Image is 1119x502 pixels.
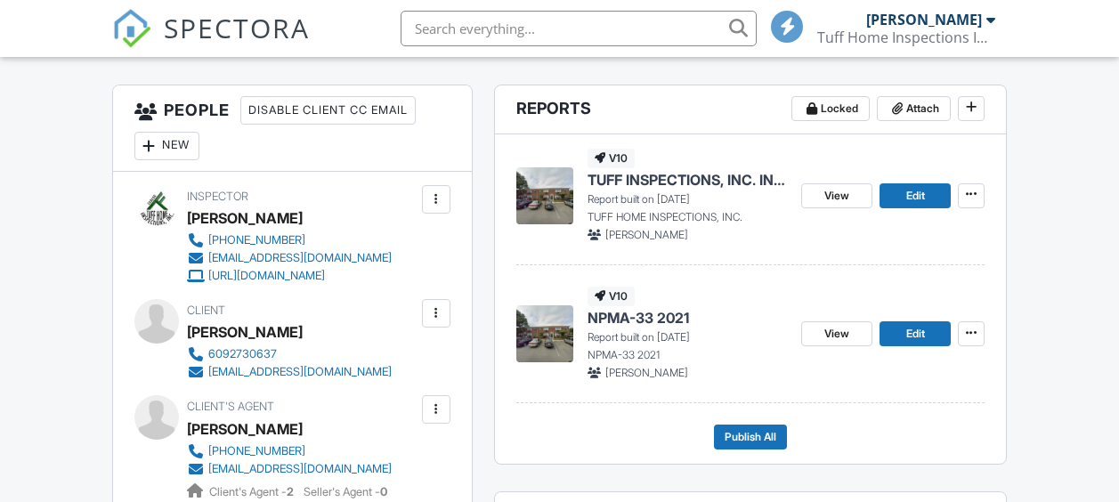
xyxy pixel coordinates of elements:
[380,485,387,498] strong: 0
[287,485,294,498] strong: 2
[112,24,310,61] a: SPECTORA
[208,251,392,265] div: [EMAIL_ADDRESS][DOMAIN_NAME]
[208,365,392,379] div: [EMAIL_ADDRESS][DOMAIN_NAME]
[304,485,387,498] span: Seller's Agent -
[208,233,305,247] div: [PHONE_NUMBER]
[208,269,325,283] div: [URL][DOMAIN_NAME]
[187,416,303,442] a: [PERSON_NAME]
[866,11,982,28] div: [PERSON_NAME]
[187,460,392,478] a: [EMAIL_ADDRESS][DOMAIN_NAME]
[187,267,392,285] a: [URL][DOMAIN_NAME]
[187,231,392,249] a: [PHONE_NUMBER]
[817,28,995,46] div: Tuff Home Inspections Inc.
[187,304,225,317] span: Client
[187,400,274,413] span: Client's Agent
[187,363,392,381] a: [EMAIL_ADDRESS][DOMAIN_NAME]
[187,249,392,267] a: [EMAIL_ADDRESS][DOMAIN_NAME]
[187,319,303,345] div: [PERSON_NAME]
[208,444,305,458] div: [PHONE_NUMBER]
[134,132,199,160] div: New
[187,442,392,460] a: [PHONE_NUMBER]
[187,205,303,231] div: [PERSON_NAME]
[208,462,392,476] div: [EMAIL_ADDRESS][DOMAIN_NAME]
[240,96,416,125] div: Disable Client CC Email
[112,9,151,48] img: The Best Home Inspection Software - Spectora
[187,345,392,363] a: 6092730637
[187,190,248,203] span: Inspector
[164,9,310,46] span: SPECTORA
[401,11,757,46] input: Search everything...
[113,85,472,172] h3: People
[208,347,277,361] div: 6092730637
[209,485,296,498] span: Client's Agent -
